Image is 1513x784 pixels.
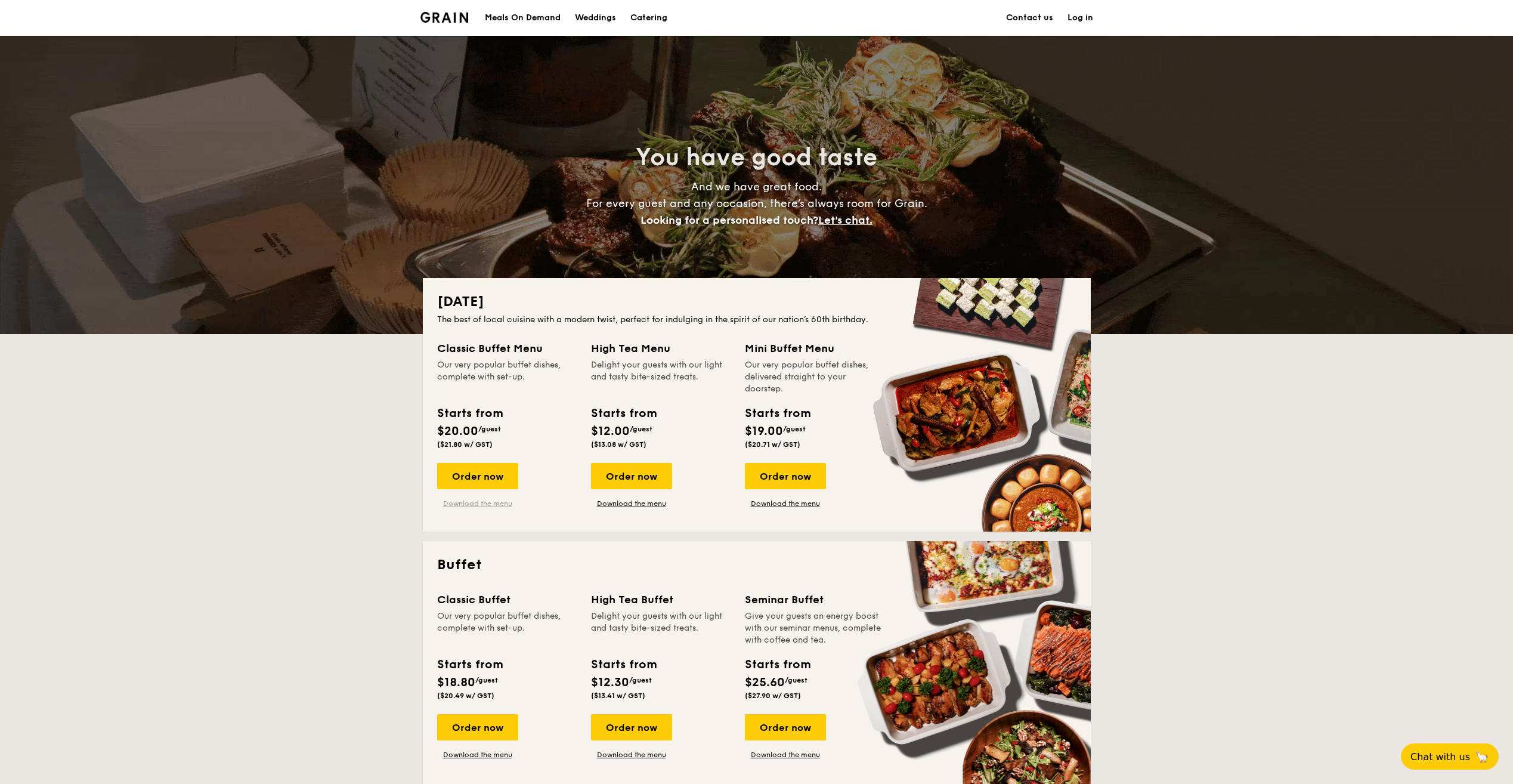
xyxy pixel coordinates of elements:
span: /guest [783,425,806,433]
div: Mini Buffet Menu [745,340,884,357]
div: Seminar Buffet [745,591,884,608]
span: ($20.49 w/ GST) [437,692,494,700]
span: /guest [630,425,652,433]
span: And we have great food. For every guest and any occasion, there’s always room for Grain. [586,180,927,227]
span: Looking for a personalised touch? [641,214,818,227]
h2: Buffet [437,555,1076,575]
span: You have good taste [636,143,877,172]
span: ($13.41 w/ GST) [591,692,645,700]
div: Classic Buffet [437,591,577,608]
div: High Tea Menu [591,340,731,357]
span: $20.00 [437,424,478,439]
a: Download the menu [745,750,826,760]
span: Chat with us [1410,751,1470,763]
div: Order now [591,714,672,740]
a: Download the menu [591,499,672,508]
span: /guest [475,676,498,684]
span: $19.00 [745,424,783,439]
span: /guest [478,425,501,433]
span: $25.60 [745,675,785,690]
div: Starts from [591,405,656,422]
div: Our very popular buffet dishes, complete with set-up. [437,610,577,646]
div: Our very popular buffet dishes, delivered straight to your doorstep. [745,359,884,395]
div: Order now [591,463,672,489]
span: ($13.08 w/ GST) [591,440,646,449]
div: Starts from [745,405,810,422]
div: Order now [745,714,826,740]
div: Our very popular buffet dishes, complete with set-up. [437,359,577,395]
img: Grain [420,12,469,23]
span: ($27.90 w/ GST) [745,692,801,700]
div: Starts from [437,656,502,674]
div: High Tea Buffet [591,591,731,608]
div: Order now [745,463,826,489]
span: ($21.80 w/ GST) [437,440,493,449]
div: Delight your guests with our light and tasty bite-sized treats. [591,610,731,646]
div: Starts from [591,656,656,674]
a: Download the menu [745,499,826,508]
div: Classic Buffet Menu [437,340,577,357]
div: Starts from [437,405,502,422]
button: Chat with us🦙 [1401,743,1499,770]
a: Download the menu [437,750,518,760]
h2: [DATE] [437,292,1076,311]
div: Starts from [745,656,810,674]
div: Order now [437,714,518,740]
span: Let's chat. [818,214,872,227]
a: Download the menu [437,499,518,508]
span: /guest [629,676,652,684]
span: $12.00 [591,424,630,439]
div: Order now [437,463,518,489]
span: 🦙 [1475,750,1489,764]
div: Delight your guests with our light and tasty bite-sized treats. [591,359,731,395]
span: $12.30 [591,675,629,690]
div: The best of local cuisine with a modern twist, perfect for indulging in the spirit of our nation’... [437,314,1076,326]
div: Give your guests an energy boost with our seminar menus, complete with coffee and tea. [745,610,884,646]
span: $18.80 [437,675,475,690]
a: Logotype [420,12,469,23]
span: /guest [785,676,807,684]
span: ($20.71 w/ GST) [745,440,800,449]
a: Download the menu [591,750,672,760]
